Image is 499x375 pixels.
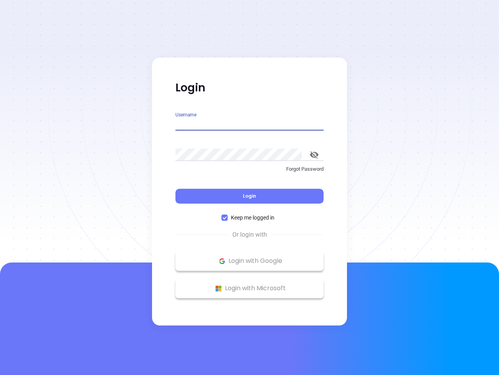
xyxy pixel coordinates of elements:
[175,165,324,179] a: Forgot Password
[305,145,324,164] button: toggle password visibility
[179,282,320,294] p: Login with Microsoft
[175,81,324,95] p: Login
[243,193,256,199] span: Login
[228,230,271,239] span: Or login with
[175,189,324,204] button: Login
[179,255,320,267] p: Login with Google
[175,112,196,117] label: Username
[175,251,324,271] button: Google Logo Login with Google
[217,256,227,266] img: Google Logo
[175,279,324,298] button: Microsoft Logo Login with Microsoft
[214,284,223,293] img: Microsoft Logo
[228,213,278,222] span: Keep me logged in
[175,165,324,173] p: Forgot Password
